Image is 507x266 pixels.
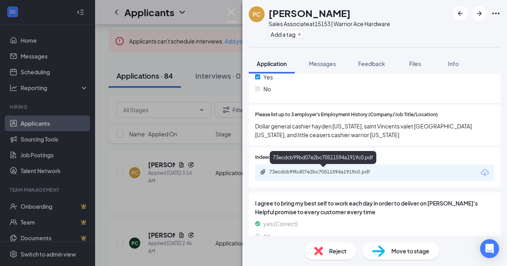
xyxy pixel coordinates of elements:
[269,6,351,20] h1: [PERSON_NAME]
[263,73,273,81] span: Yes
[269,30,304,38] button: PlusAdd a tag
[263,231,270,240] span: no
[253,10,261,18] div: PC
[270,151,376,164] div: 73ecdcb99bd07e2bc70511594a1919c0.pdf
[480,168,490,177] svg: Download
[491,9,501,18] svg: Ellipses
[269,20,390,28] div: Sales Associate at 15153 | Warrior Ace Hardware
[263,219,297,228] span: yes (Correct)
[409,60,421,67] span: Files
[475,9,484,18] svg: ArrowRight
[329,247,347,255] span: Reject
[260,169,388,176] a: Paperclip73ecdcb99bd07e2bc70511594a1919c0.pdf
[472,6,486,21] button: ArrowRight
[480,239,499,258] div: Open Intercom Messenger
[257,60,287,67] span: Application
[358,60,385,67] span: Feedback
[263,85,271,93] span: No
[255,122,494,139] span: Dollar general cashier hayden [US_STATE], saint Vincents valet [GEOGRAPHIC_DATA] [US_STATE], and ...
[297,32,302,37] svg: Plus
[269,169,380,175] div: 73ecdcb99bd07e2bc70511594a1919c0.pdf
[391,247,429,255] span: Move to stage
[453,6,467,21] button: ArrowLeftNew
[255,154,290,161] span: Indeed Resume
[456,9,465,18] svg: ArrowLeftNew
[260,169,266,175] svg: Paperclip
[309,60,336,67] span: Messages
[448,60,459,67] span: Info
[255,199,494,216] span: I agree to bring my best self to work each day in order to deliver on [PERSON_NAME]'s Helpful pro...
[255,111,438,119] span: Please list up to 3 employer's Employment History (Company/Job Title/Location)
